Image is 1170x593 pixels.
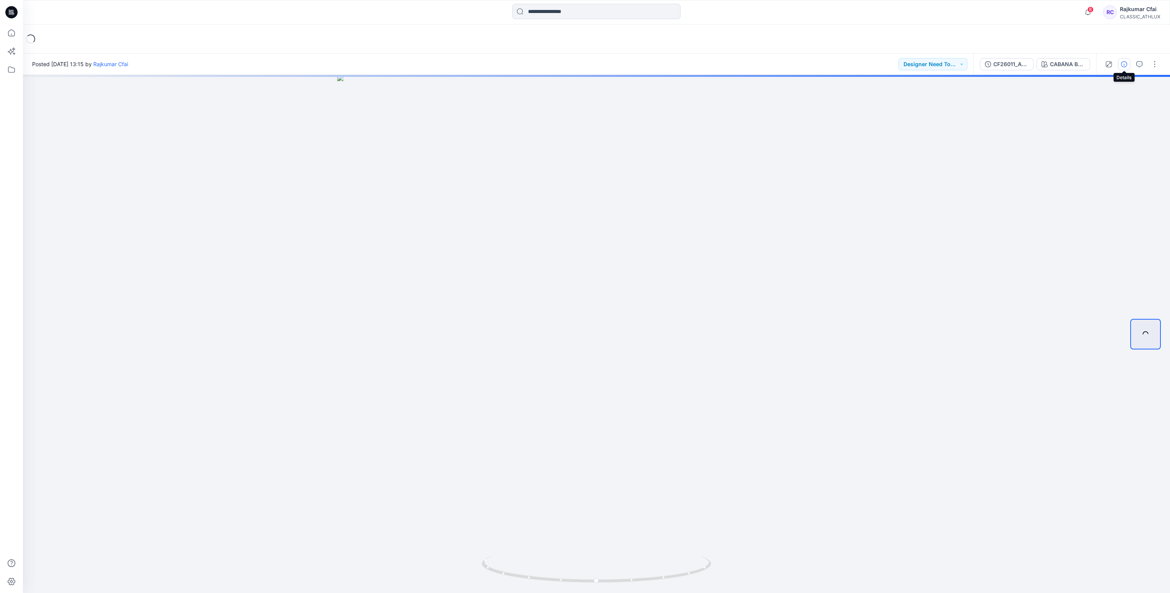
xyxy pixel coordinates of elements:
[1087,6,1094,13] span: 8
[1103,5,1117,19] div: RC
[32,60,128,68] span: Posted [DATE] 13:15 by
[980,58,1033,70] button: CF26011_ADM_GARMENT DYED SWIM TRUNK
[993,60,1029,68] div: CF26011_ADM_GARMENT DYED SWIM TRUNK
[1118,58,1130,70] button: Details
[93,61,128,67] a: Rajkumar Cfai
[1120,5,1160,14] div: Rajkumar Cfai
[1037,58,1090,70] button: CABANA BLUE
[1050,60,1085,68] div: CABANA BLUE
[1120,14,1160,19] div: CLASSIC_ATHLUX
